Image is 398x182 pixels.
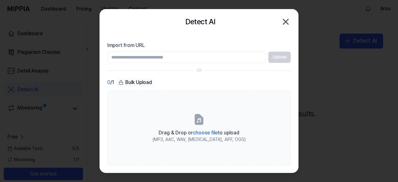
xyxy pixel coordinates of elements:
button: Bulk Upload [117,78,154,87]
div: OR [197,68,202,73]
span: Drag & Drop or to upload [159,130,239,136]
span: choose file [193,130,218,136]
h2: Detect AI [185,16,215,28]
label: Import from URL [107,42,291,49]
div: (MP3, AAC, WAV, [MEDICAL_DATA], AIFF, OGG) [153,137,246,143]
span: 0 [107,79,110,86]
div: / 1 [107,78,114,87]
